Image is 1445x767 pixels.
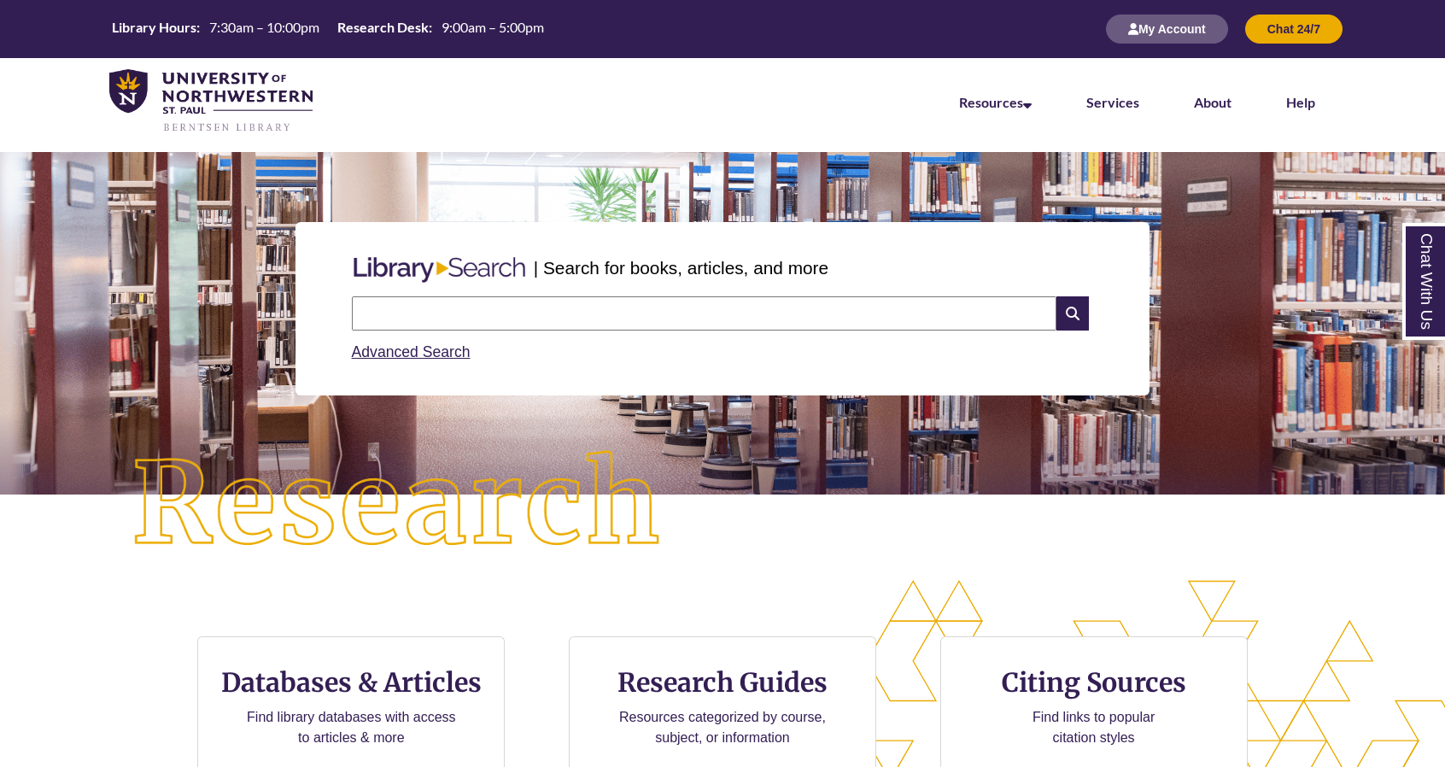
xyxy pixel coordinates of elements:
a: Advanced Search [352,343,471,360]
table: Hours Today [105,18,551,39]
img: Research [73,392,722,618]
p: Find library databases with access to articles & more [240,707,463,748]
a: About [1194,94,1231,110]
a: Hours Today [105,18,551,41]
h3: Databases & Articles [212,666,490,699]
th: Library Hours: [105,18,202,37]
img: Libary Search [345,250,534,290]
a: Resources [959,94,1032,110]
button: My Account [1106,15,1228,44]
a: Help [1286,94,1315,110]
a: Services [1086,94,1139,110]
button: Chat 24/7 [1245,15,1343,44]
p: Resources categorized by course, subject, or information [611,707,834,748]
h3: Citing Sources [990,666,1198,699]
a: Chat 24/7 [1245,21,1343,36]
h3: Research Guides [583,666,862,699]
img: UNWSP Library Logo [109,69,313,133]
a: My Account [1106,21,1228,36]
th: Research Desk: [331,18,435,37]
p: Find links to popular citation styles [1010,707,1177,748]
span: 9:00am – 5:00pm [442,19,544,35]
i: Search [1056,296,1089,331]
p: | Search for books, articles, and more [534,255,828,281]
span: 7:30am – 10:00pm [209,19,319,35]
